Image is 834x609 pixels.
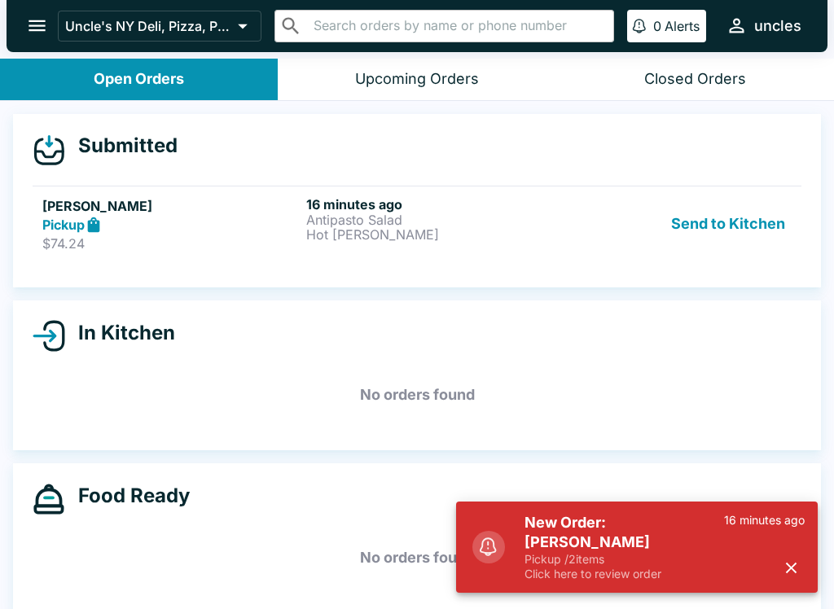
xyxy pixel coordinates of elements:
[653,18,661,34] p: 0
[525,567,724,581] p: Click here to review order
[65,134,178,158] h4: Submitted
[42,196,300,216] h5: [PERSON_NAME]
[355,70,479,89] div: Upcoming Orders
[306,227,564,242] p: Hot [PERSON_NAME]
[525,513,724,552] h5: New Order: [PERSON_NAME]
[65,18,231,34] p: Uncle's NY Deli, Pizza, Pasta & Subs
[16,5,58,46] button: open drawer
[306,196,564,212] h6: 16 minutes ago
[42,217,85,233] strong: Pickup
[754,16,801,36] div: uncles
[719,8,808,43] button: uncles
[665,18,700,34] p: Alerts
[525,552,724,567] p: Pickup / 2 items
[33,186,801,262] a: [PERSON_NAME]Pickup$74.2416 minutes agoAntipasto SaladHot [PERSON_NAME]Send to Kitchen
[309,15,607,37] input: Search orders by name or phone number
[65,321,175,345] h4: In Kitchen
[58,11,261,42] button: Uncle's NY Deli, Pizza, Pasta & Subs
[33,528,801,587] h5: No orders found
[306,212,564,227] p: Antipasto Salad
[724,513,805,528] p: 16 minutes ago
[42,235,300,252] p: $74.24
[94,70,184,89] div: Open Orders
[33,366,801,424] h5: No orders found
[665,196,792,252] button: Send to Kitchen
[65,484,190,508] h4: Food Ready
[644,70,746,89] div: Closed Orders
